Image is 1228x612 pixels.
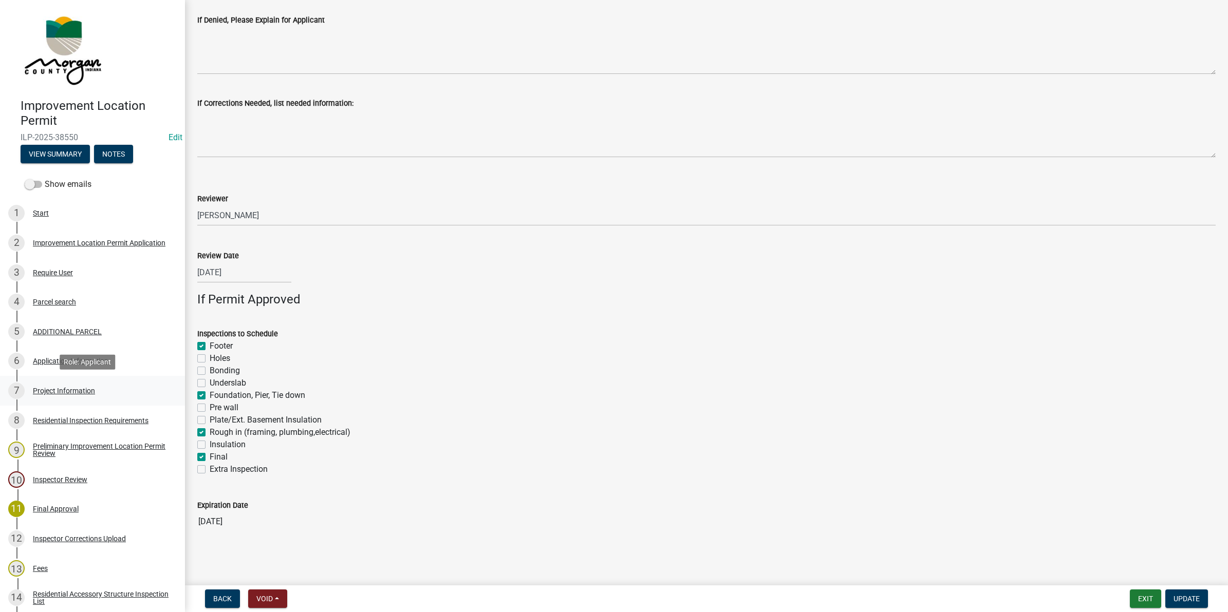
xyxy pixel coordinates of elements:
span: Back [213,595,232,603]
div: 5 [8,323,25,340]
label: Review Date [197,253,239,260]
div: ADDITIONAL PARCEL [33,328,102,335]
wm-modal-confirm: Notes [94,150,133,159]
label: Final [210,451,228,463]
div: 2 [8,235,25,251]
label: Inspections to Schedule [197,331,278,338]
div: Inspector Review [33,476,87,483]
div: 10 [8,471,25,488]
button: Exit [1130,589,1161,608]
div: Preliminary Improvement Location Permit Review [33,443,169,457]
div: 12 [8,530,25,547]
label: Plate/Ext. Basement Insulation [210,414,322,426]
label: If Corrections Needed, list needed information: [197,100,353,107]
div: Residential Inspection Requirements [33,417,148,424]
label: Foundation, Pier, Tie down [210,389,305,401]
label: Reviewer [197,196,228,203]
button: Back [205,589,240,608]
wm-modal-confirm: Edit Application Number [169,132,182,142]
button: Update [1165,589,1208,608]
div: 11 [8,501,25,517]
div: Require User [33,269,73,276]
div: Final Approval [33,505,79,512]
span: ILP-2025-38550 [21,132,164,142]
div: Residential Accessory Structure Inspection List [33,590,169,605]
div: Start [33,209,49,217]
div: Parcel search [33,298,76,305]
div: 4 [8,294,25,310]
button: Notes [94,145,133,163]
div: Role: Applicant [60,354,115,369]
div: 8 [8,412,25,429]
button: View Summary [21,145,90,163]
span: Void [256,595,273,603]
input: mm/dd/yyyy [197,262,291,283]
wm-modal-confirm: Summary [21,150,90,159]
img: Morgan County, Indiana [21,11,103,88]
div: 1 [8,205,25,221]
div: 6 [8,353,25,369]
span: Update [1174,595,1200,603]
div: 9 [8,442,25,458]
label: If Denied, Please Explain for Applicant [197,17,325,24]
h4: Improvement Location Permit [21,99,177,128]
label: Bonding [210,365,240,377]
label: Holes [210,352,230,365]
label: Footer [210,340,233,352]
label: Show emails [25,178,91,190]
div: Inspector Corrections Upload [33,535,126,542]
div: Application Information [33,357,108,365]
label: Extra Inspection [210,463,268,475]
h4: If Permit Approved [197,292,1216,307]
label: Underslab [210,377,246,389]
label: Rough in (framing, plumbing,electrical) [210,426,350,438]
button: Void [248,589,287,608]
label: Expiration Date [197,502,248,509]
div: 14 [8,589,25,606]
div: 3 [8,264,25,281]
label: Pre wall [210,401,238,414]
div: Fees [33,565,48,572]
div: Improvement Location Permit Application [33,239,165,246]
a: Edit [169,132,182,142]
div: 7 [8,382,25,399]
div: 13 [8,560,25,577]
label: Insulation [210,438,246,451]
div: Project Information [33,387,95,394]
